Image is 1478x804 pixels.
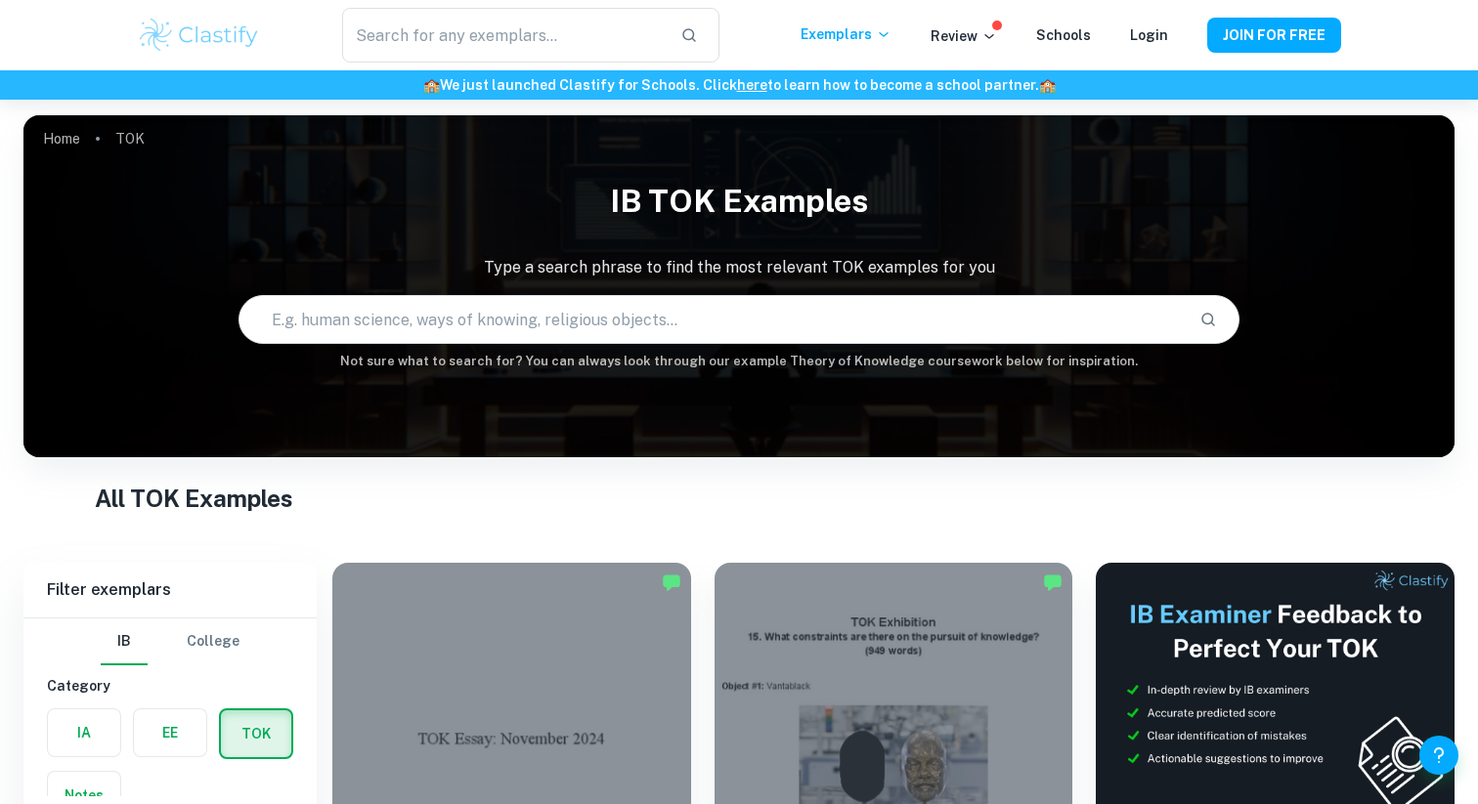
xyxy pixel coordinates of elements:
p: Review [931,25,997,47]
h6: We just launched Clastify for Schools. Click to learn how to become a school partner. [4,74,1474,96]
a: here [737,77,767,93]
span: 🏫 [1039,77,1056,93]
button: TOK [221,710,291,757]
button: IB [101,618,148,665]
a: Schools [1036,27,1091,43]
button: IA [48,709,120,756]
p: Type a search phrase to find the most relevant TOK examples for you [23,256,1455,279]
img: Clastify logo [137,16,261,55]
button: EE [134,709,206,756]
h6: Category [47,675,293,697]
button: College [187,618,239,665]
a: Home [43,125,80,152]
button: JOIN FOR FREE [1207,18,1341,53]
h6: Filter exemplars [23,563,317,617]
p: Exemplars [801,23,891,45]
a: Login [1130,27,1168,43]
h1: IB TOK examples [23,170,1455,233]
p: TOK [115,128,145,149]
h1: All TOK Examples [95,481,1383,516]
button: Search [1192,303,1225,336]
div: Filter type choice [101,618,239,665]
span: 🏫 [423,77,440,93]
input: Search for any exemplars... [342,8,665,63]
img: Marked [1043,572,1063,592]
input: E.g. human science, ways of knowing, religious objects... [239,292,1185,347]
button: Help and Feedback [1419,736,1458,775]
h6: Not sure what to search for? You can always look through our example Theory of Knowledge coursewo... [23,352,1455,371]
img: Marked [662,572,681,592]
